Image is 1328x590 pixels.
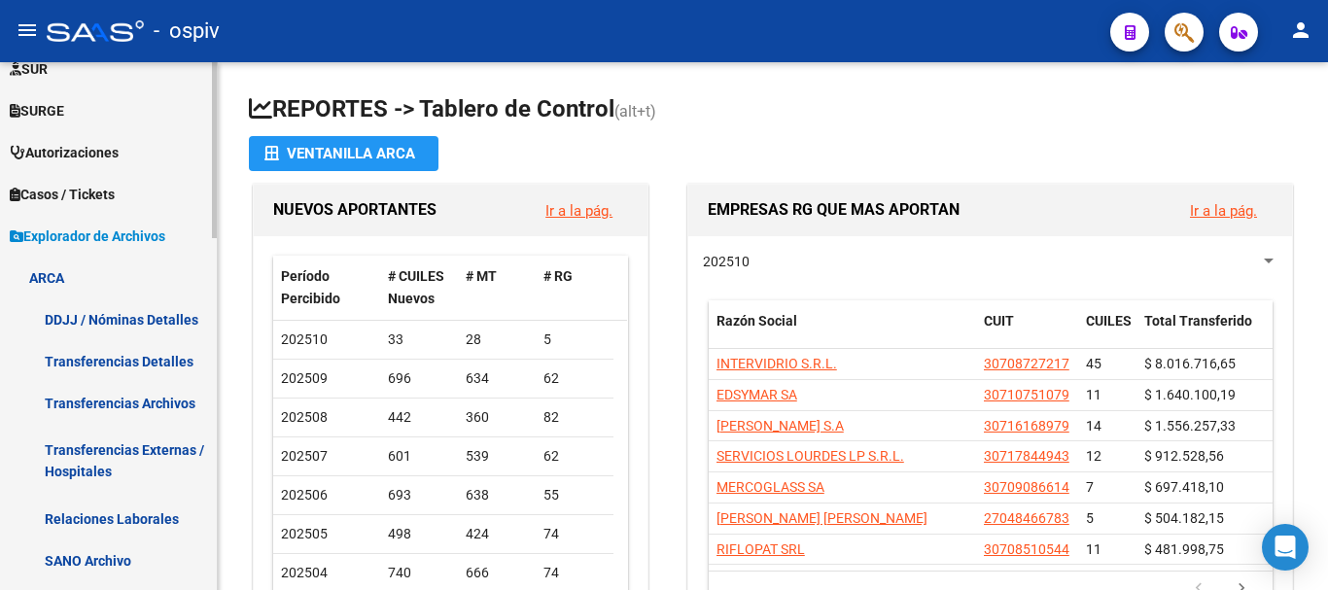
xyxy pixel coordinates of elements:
[543,406,606,429] div: 82
[543,523,606,545] div: 74
[281,448,328,464] span: 202507
[466,484,528,506] div: 638
[1086,418,1101,434] span: 14
[388,367,450,390] div: 696
[458,256,536,320] datatable-header-cell: # MT
[388,562,450,584] div: 740
[716,541,805,557] span: RIFLOPAT SRL
[984,479,1069,495] span: 30709086614
[273,256,380,320] datatable-header-cell: Período Percibido
[1174,192,1273,228] button: Ir a la pág.
[10,100,64,121] span: SURGE
[1078,300,1136,364] datatable-header-cell: CUILES
[1262,524,1309,571] div: Open Intercom Messenger
[716,448,904,464] span: SERVICIOS LOURDES LP S.R.L.
[984,356,1069,371] span: 30708727217
[716,510,927,526] span: [PERSON_NAME] [PERSON_NAME]
[1086,356,1101,371] span: 45
[543,367,606,390] div: 62
[984,448,1069,464] span: 30717844943
[716,387,797,402] span: EDSYMAR SA
[388,406,450,429] div: 442
[1136,300,1273,364] datatable-header-cell: Total Transferido
[1144,418,1236,434] span: $ 1.556.257,33
[716,418,844,434] span: [PERSON_NAME] S.A
[281,487,328,503] span: 202506
[1144,510,1224,526] span: $ 504.182,15
[703,254,750,269] span: 202510
[10,184,115,205] span: Casos / Tickets
[380,256,458,320] datatable-header-cell: # CUILES Nuevos
[1086,479,1094,495] span: 7
[543,329,606,351] div: 5
[273,200,437,219] span: NUEVOS APORTANTES
[249,93,1297,127] h1: REPORTES -> Tablero de Control
[466,406,528,429] div: 360
[249,136,438,171] button: Ventanilla ARCA
[10,58,48,80] span: SUR
[709,300,976,364] datatable-header-cell: Razón Social
[1086,313,1132,329] span: CUILES
[984,418,1069,434] span: 30716168979
[543,484,606,506] div: 55
[984,387,1069,402] span: 30710751079
[536,256,613,320] datatable-header-cell: # RG
[16,18,39,42] mat-icon: menu
[1086,387,1101,402] span: 11
[1086,448,1101,464] span: 12
[1144,541,1224,557] span: $ 481.998,75
[984,510,1069,526] span: 27048466783
[10,226,165,247] span: Explorador de Archivos
[1086,510,1094,526] span: 5
[388,268,444,306] span: # CUILES Nuevos
[154,10,220,52] span: - ospiv
[466,367,528,390] div: 634
[388,523,450,545] div: 498
[1144,356,1236,371] span: $ 8.016.716,65
[388,484,450,506] div: 693
[388,445,450,468] div: 601
[614,102,656,121] span: (alt+t)
[708,200,960,219] span: EMPRESAS RG QUE MAS APORTAN
[1289,18,1312,42] mat-icon: person
[466,523,528,545] div: 424
[1190,202,1257,220] a: Ir a la pág.
[10,142,119,163] span: Autorizaciones
[1144,313,1252,329] span: Total Transferido
[264,136,423,171] div: Ventanilla ARCA
[976,300,1078,364] datatable-header-cell: CUIT
[716,356,837,371] span: INTERVIDRIO S.R.L.
[466,445,528,468] div: 539
[1144,448,1224,464] span: $ 912.528,56
[281,370,328,386] span: 202509
[984,541,1069,557] span: 30708510544
[281,565,328,580] span: 202504
[466,562,528,584] div: 666
[543,445,606,468] div: 62
[388,329,450,351] div: 33
[716,479,824,495] span: MERCOGLASS SA
[716,313,797,329] span: Razón Social
[466,268,497,284] span: # MT
[281,268,340,306] span: Período Percibido
[1144,479,1224,495] span: $ 697.418,10
[1144,387,1236,402] span: $ 1.640.100,19
[281,526,328,541] span: 202505
[543,562,606,584] div: 74
[530,192,628,228] button: Ir a la pág.
[466,329,528,351] div: 28
[1086,541,1101,557] span: 11
[543,268,573,284] span: # RG
[984,313,1014,329] span: CUIT
[545,202,612,220] a: Ir a la pág.
[281,331,328,347] span: 202510
[281,409,328,425] span: 202508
